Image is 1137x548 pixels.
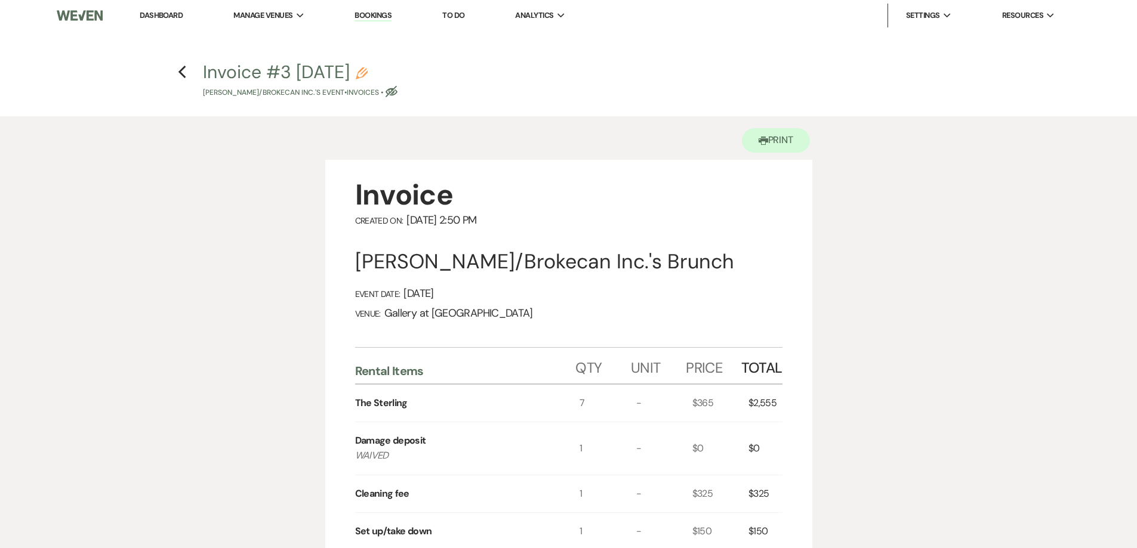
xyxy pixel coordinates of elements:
div: Total [741,348,782,383]
div: $0 [692,422,748,475]
div: Damage deposit [355,434,426,448]
div: $2,555 [748,385,782,422]
div: Cleaning fee [355,487,409,501]
p: WAIVED [355,448,557,463]
div: 1 [580,422,636,475]
div: Unit [631,348,686,383]
div: [DATE] [355,287,782,301]
div: - [636,422,692,475]
div: Qty [575,348,630,383]
div: $325 [748,475,782,512]
span: Resources [1002,10,1043,21]
div: 7 [580,385,636,422]
div: Invoice [355,177,782,213]
div: $365 [692,385,748,422]
span: Created On: [355,215,403,226]
div: The Sterling [355,396,408,410]
span: Manage Venues [233,10,292,21]
div: Rental Items [355,363,576,379]
button: Invoice #3 [DATE][PERSON_NAME]/Brokecan Inc.'s Event•Invoices • [203,63,398,98]
img: Weven Logo [57,3,102,28]
span: Venue: [355,308,381,319]
div: $325 [692,475,748,512]
p: [PERSON_NAME]/Brokecan Inc.'s Event • Invoices • [203,87,398,98]
div: - [636,385,692,422]
div: Gallery at [GEOGRAPHIC_DATA] [355,306,782,320]
div: [PERSON_NAME]/Brokecan Inc.'s Brunch [355,249,782,275]
span: Analytics [515,10,553,21]
div: - [636,475,692,512]
div: Set up/take down [355,524,432,538]
span: Settings [906,10,940,21]
a: To Do [442,10,464,20]
div: $0 [748,422,782,475]
div: 1 [580,475,636,512]
a: Bookings [355,10,392,21]
div: [DATE] 2:50 PM [355,213,782,227]
span: Event Date: [355,289,400,299]
button: Print [742,128,811,153]
a: Dashboard [140,10,183,20]
div: Price [686,348,741,383]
